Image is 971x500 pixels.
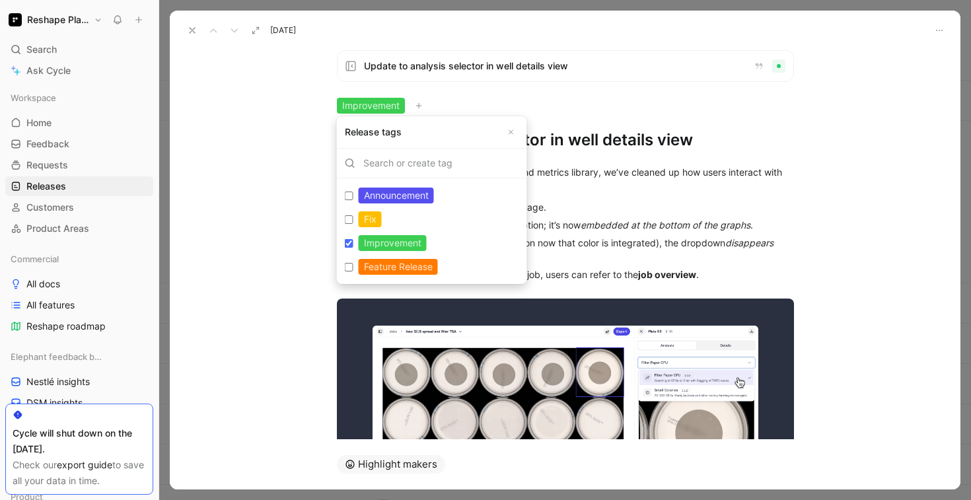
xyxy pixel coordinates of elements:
[345,124,402,140] span: Release tags
[355,157,519,170] input: Search or create tag
[345,239,353,248] input: Improvement
[345,192,353,200] input: Announcement
[359,235,427,251] div: Improvement
[359,211,382,227] div: Fix
[359,259,438,275] div: Feature Release
[345,215,353,224] input: Fix
[359,188,434,203] div: Announcement
[345,263,353,271] input: Feature Release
